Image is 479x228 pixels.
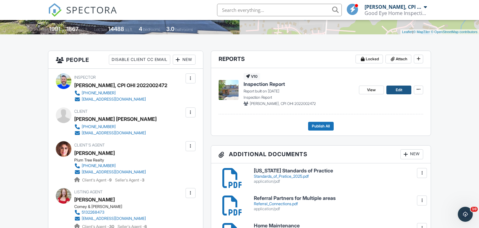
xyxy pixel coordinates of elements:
h6: [US_STATE] Standards of Practice [254,168,423,174]
div: [EMAIL_ADDRESS][DOMAIN_NAME] [82,131,146,136]
a: [PHONE_NUMBER] [74,163,146,169]
span: SPECTORA [66,3,117,16]
a: [PHONE_NUMBER] [74,124,152,130]
a: [US_STATE] Standards of Practice Standards_of_Pratice_2025.pdf application/pdf [254,168,423,184]
span: Client [74,109,88,114]
div: 14488 [108,26,124,32]
div: New [400,149,423,159]
div: application/pdf [254,206,423,211]
div: Comey & [PERSON_NAME] [74,204,151,209]
div: application/pdf [254,179,423,184]
h6: Referral Partners for Multiple areas [254,196,423,201]
div: 1867 [66,26,79,32]
div: [PERSON_NAME], CPI OHI 2022002472 [365,4,422,10]
div: 5132268473 [82,210,104,215]
div: 3.0 [166,26,174,32]
div: [PERSON_NAME] [74,148,115,158]
div: [EMAIL_ADDRESS][DOMAIN_NAME] [82,216,146,221]
div: Plum Tree Realty [74,158,151,163]
div: Good Eye Home Inspections, Sewer Scopes & Mold Testing [365,10,427,16]
div: Standards_of_Pratice_2025.pdf [254,174,423,179]
strong: 9 [109,178,112,182]
span: bathrooms [175,27,193,32]
h3: People [48,51,203,69]
img: The Best Home Inspection Software - Spectora [48,3,62,17]
a: [EMAIL_ADDRESS][DOMAIN_NAME] [74,169,146,175]
span: Lot Size [94,27,107,32]
div: [PERSON_NAME] [74,195,115,204]
span: Listing Agent [74,190,103,194]
div: [PERSON_NAME], CPI OHI 2022002472 [74,81,167,90]
span: sq. ft. [80,27,88,32]
a: Referral Partners for Multiple areas Referral_Connections.pdf application/pdf [254,196,423,211]
span: Built [41,27,48,32]
a: SPECTORA [48,8,117,22]
span: Seller's Agent - [115,178,144,182]
span: Inspector [74,75,96,80]
div: [PERSON_NAME] [PERSON_NAME] [74,114,157,124]
a: Leaflet [402,30,412,34]
div: [PHONE_NUMBER] [82,163,116,168]
div: | [400,29,479,35]
span: sq.ft. [125,27,133,32]
a: [EMAIL_ADDRESS][DOMAIN_NAME] [74,216,146,222]
span: 10 [471,207,478,212]
a: [PHONE_NUMBER] [74,90,162,96]
div: New [173,55,196,65]
span: Client's Agent - [82,178,113,182]
div: [PHONE_NUMBER] [82,91,116,96]
span: Client's Agent [74,143,105,147]
a: © MapTiler [413,30,430,34]
iframe: Intercom live chat [458,207,473,222]
h3: Additional Documents [211,146,431,163]
div: [EMAIL_ADDRESS][DOMAIN_NAME] [82,170,146,175]
span: bedrooms [143,27,160,32]
a: 5132268473 [74,209,146,216]
a: © OpenStreetMap contributors [431,30,477,34]
a: [EMAIL_ADDRESS][DOMAIN_NAME] [74,130,152,136]
strong: 3 [142,178,144,182]
a: [EMAIL_ADDRESS][DOMAIN_NAME] [74,96,162,102]
input: Search everything... [217,4,342,16]
div: 4 [139,26,142,32]
div: [EMAIL_ADDRESS][DOMAIN_NAME] [82,97,146,102]
div: [PHONE_NUMBER] [82,124,116,129]
div: Referral_Connections.pdf [254,201,423,206]
div: 1991 [49,26,60,32]
div: Disable Client CC Email [109,55,170,65]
